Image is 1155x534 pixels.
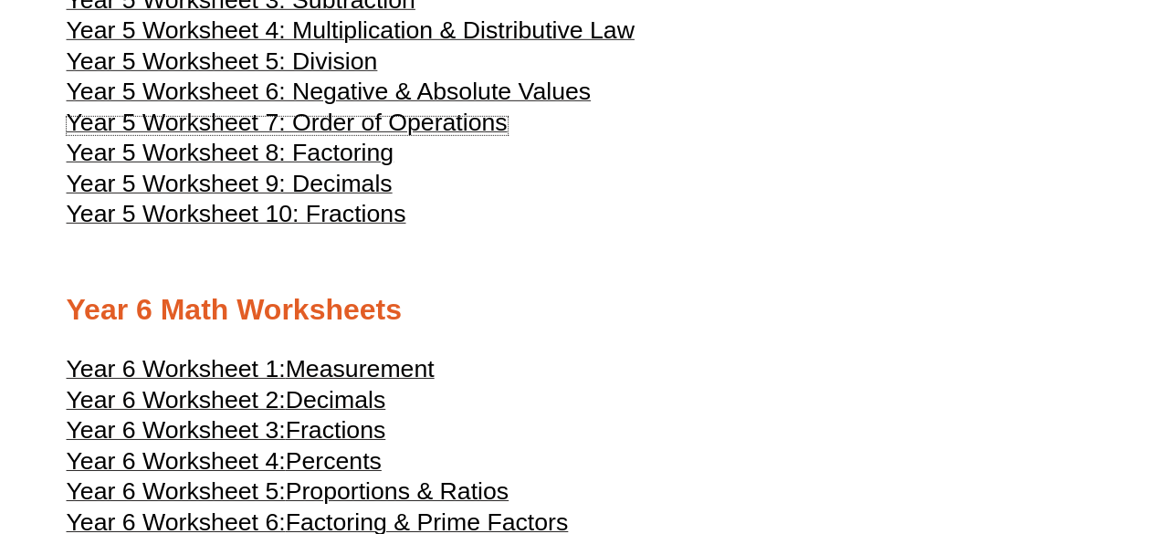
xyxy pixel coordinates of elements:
span: Year 5 Worksheet 4: Multiplication & Distributive Law [67,16,635,44]
a: Year 6 Worksheet 1:Measurement [67,363,435,382]
a: Year 6 Worksheet 5:Proportions & Ratios [67,486,509,504]
a: Year 6 Worksheet 4:Percents [67,455,382,474]
a: Year 5 Worksheet 9: Decimals [67,178,393,196]
span: Year 5 Worksheet 10: Fractions [67,200,406,227]
a: Year 6 Worksheet 2:Decimals [67,394,386,413]
span: Decimals [286,386,386,414]
a: Year 6 Worksheet 3:Fractions [67,424,386,443]
a: Year 5 Worksheet 5: Division [67,56,378,74]
span: Year 5 Worksheet 6: Negative & Absolute Values [67,78,591,105]
span: Year 5 Worksheet 8: Factoring [67,139,394,166]
span: Year 5 Worksheet 7: Order of Operations [67,109,508,136]
a: Year 5 Worksheet 8: Factoring [67,147,394,165]
a: Year 5 Worksheet 4: Multiplication & Distributive Law [67,25,635,43]
iframe: Chat Widget [851,328,1155,534]
a: Year 5 Worksheet 10: Fractions [67,208,406,226]
span: Year 6 Worksheet 2: [67,386,286,414]
a: Year 5 Worksheet 7: Order of Operations [67,117,508,135]
span: Year 6 Worksheet 1: [67,355,286,382]
span: Year 6 Worksheet 4: [67,447,286,475]
span: Year 5 Worksheet 9: Decimals [67,170,393,197]
h2: Year 6 Math Worksheets [67,291,1089,330]
span: Proportions & Ratios [286,477,509,505]
span: Year 6 Worksheet 5: [67,477,286,505]
span: Fractions [286,416,386,444]
span: Year 6 Worksheet 3: [67,416,286,444]
span: Percents [286,447,382,475]
span: Year 5 Worksheet 5: Division [67,47,378,75]
span: Measurement [286,355,435,382]
a: Year 5 Worksheet 6: Negative & Absolute Values [67,86,591,104]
